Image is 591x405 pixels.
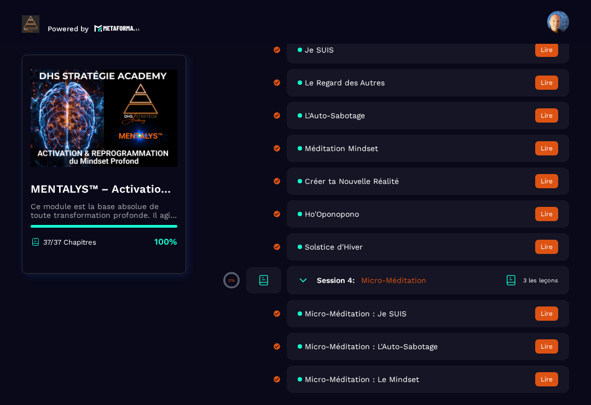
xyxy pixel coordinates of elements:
button: Lire [535,43,558,57]
span: L'Auto-Sabotage [305,111,365,120]
p: Powered by [48,25,89,33]
span: Le Regard des Autres [305,78,385,87]
p: 37/37 Chapitres [43,238,96,246]
span: Solstice d'Hiver [305,242,363,251]
button: Lire [535,306,558,321]
div: 3 les leçons [523,276,558,285]
h5: Micro-Méditation [361,275,426,286]
button: Lire [535,372,558,386]
button: Lire [535,240,558,254]
button: Lire [535,108,558,123]
button: Lire [535,76,558,90]
span: Je SUIS [305,45,334,54]
img: logo [94,24,140,33]
p: 100% [154,236,177,248]
button: Lire [535,141,558,155]
span: Micro-Méditation : Je SUIS [305,309,407,318]
p: 0% [228,278,235,283]
span: Micro-Méditation : Le Mindset [305,375,419,384]
img: banner [31,63,177,173]
h6: Session 4: [317,276,355,285]
h4: MENTALYS™ – Activation & Reprogrammation du Mindset Profond [31,181,177,196]
p: Ce module est la base absolue de toute transformation profonde. Il agit comme une activation du n... [31,202,177,219]
button: Lire [535,339,558,354]
span: Micro-Méditation : L'Auto-Sabotage [305,342,438,351]
img: logo-branding [22,15,39,33]
span: Créer ta Nouvelle Réalité [305,177,399,186]
button: Lire [535,207,558,221]
span: Ho'Oponopono [305,210,359,218]
span: Méditation Mindset [305,144,378,153]
button: Lire [535,174,558,188]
